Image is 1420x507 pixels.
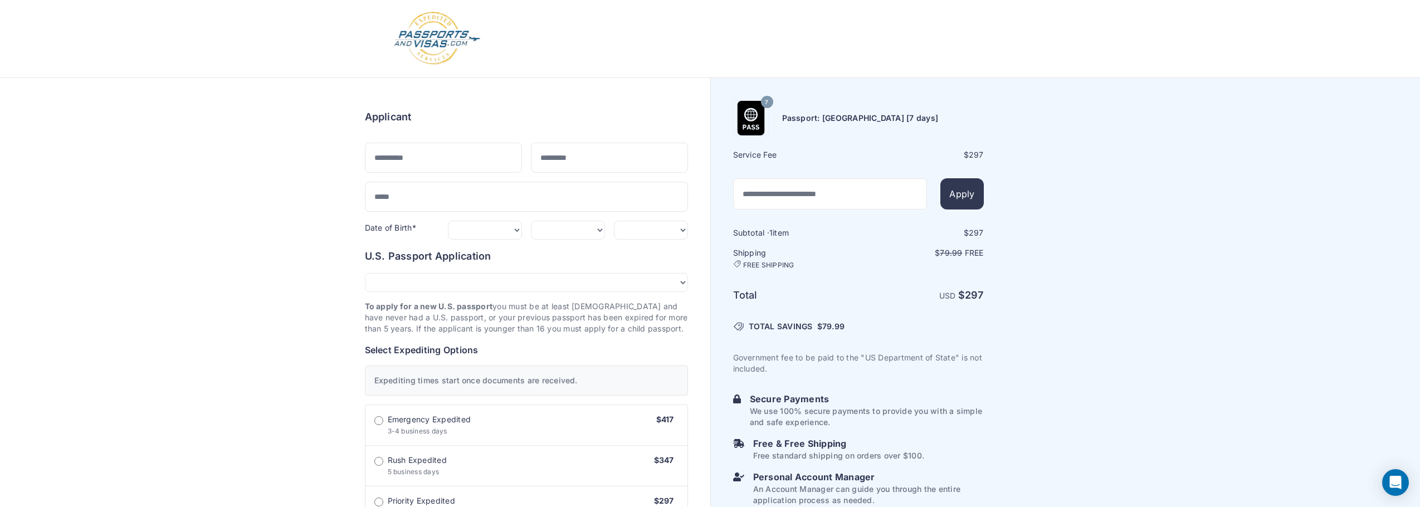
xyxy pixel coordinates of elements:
h6: Service Fee [733,149,857,160]
div: Expediting times start once documents are received. [365,365,688,396]
h6: Shipping [733,247,857,270]
h6: Secure Payments [750,392,984,406]
p: $ [860,247,984,259]
span: Rush Expedited [388,455,447,466]
span: TOTAL SAVINGS [749,321,813,332]
strong: $ [958,289,984,301]
button: Apply [940,178,983,209]
span: $ [817,321,845,332]
p: Free standard shipping on orders over $100. [753,450,924,461]
span: 79.99 [940,248,962,257]
h6: Passport: [GEOGRAPHIC_DATA] [7 days] [782,113,939,124]
span: Priority Expedited [388,495,455,506]
h6: Total [733,287,857,303]
span: $417 [656,415,674,424]
span: 3-4 business days [388,427,447,435]
h6: Select Expediting Options [365,343,688,357]
div: Open Intercom Messenger [1382,469,1409,496]
h6: U.S. Passport Application [365,248,688,264]
h6: Subtotal · item [733,227,857,238]
div: $ [860,149,984,160]
label: Date of Birth* [365,223,416,232]
span: $297 [654,496,674,505]
p: you must be at least [DEMOGRAPHIC_DATA] and have never had a U.S. passport, or your previous pass... [365,301,688,334]
span: 5 business days [388,467,440,476]
p: Government fee to be paid to the "US Department of State" is not included. [733,352,984,374]
span: Free [965,248,984,257]
span: 79.99 [822,321,845,331]
p: An Account Manager can guide you through the entire application process as needed. [753,484,984,506]
span: 1 [769,228,773,237]
span: Emergency Expedited [388,414,471,425]
span: $347 [654,455,674,465]
h6: Personal Account Manager [753,470,984,484]
strong: To apply for a new U.S. passport [365,301,493,311]
span: 297 [965,289,984,301]
span: 297 [969,228,984,237]
span: 297 [969,150,984,159]
img: Logo [393,11,481,66]
span: FREE SHIPPING [743,261,794,270]
span: 7 [765,95,768,110]
h6: Free & Free Shipping [753,437,924,450]
h6: Applicant [365,109,412,125]
img: Product Name [734,101,768,135]
span: USD [939,291,956,300]
p: We use 100% secure payments to provide you with a simple and safe experience. [750,406,984,428]
div: $ [860,227,984,238]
